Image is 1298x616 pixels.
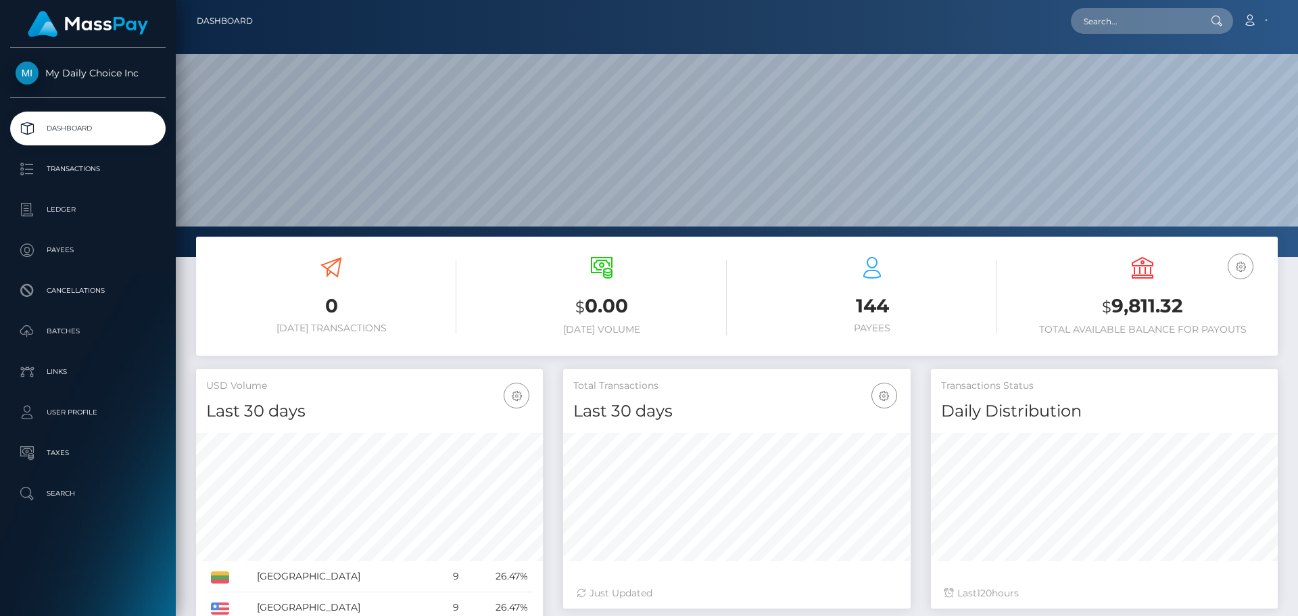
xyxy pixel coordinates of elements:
[16,281,160,301] p: Cancellations
[206,379,533,393] h5: USD Volume
[10,396,166,429] a: User Profile
[575,298,585,316] small: $
[941,400,1268,423] h4: Daily Distribution
[16,443,160,463] p: Taxes
[10,477,166,511] a: Search
[197,7,253,35] a: Dashboard
[206,323,456,334] h6: [DATE] Transactions
[477,293,727,321] h3: 0.00
[206,293,456,319] h3: 0
[573,379,900,393] h5: Total Transactions
[16,159,160,179] p: Transactions
[10,193,166,227] a: Ledger
[206,400,533,423] h4: Last 30 days
[577,586,896,600] div: Just Updated
[944,586,1264,600] div: Last hours
[28,11,148,37] img: MassPay Logo
[10,112,166,145] a: Dashboard
[10,436,166,470] a: Taxes
[10,314,166,348] a: Batches
[16,199,160,220] p: Ledger
[1071,8,1198,34] input: Search...
[10,355,166,389] a: Links
[252,561,438,592] td: [GEOGRAPHIC_DATA]
[10,152,166,186] a: Transactions
[573,400,900,423] h4: Last 30 days
[16,483,160,504] p: Search
[1102,298,1111,316] small: $
[16,240,160,260] p: Payees
[747,293,997,319] h3: 144
[10,233,166,267] a: Payees
[747,323,997,334] h6: Payees
[941,379,1268,393] h5: Transactions Status
[10,274,166,308] a: Cancellations
[1017,324,1268,335] h6: Total Available Balance for Payouts
[211,571,229,584] img: LT.png
[464,561,533,592] td: 26.47%
[16,362,160,382] p: Links
[10,67,166,79] span: My Daily Choice Inc
[977,587,992,599] span: 120
[438,561,464,592] td: 9
[16,321,160,341] p: Batches
[16,62,39,85] img: My Daily Choice Inc
[1017,293,1268,321] h3: 9,811.32
[477,324,727,335] h6: [DATE] Volume
[16,118,160,139] p: Dashboard
[211,602,229,615] img: US.png
[16,402,160,423] p: User Profile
